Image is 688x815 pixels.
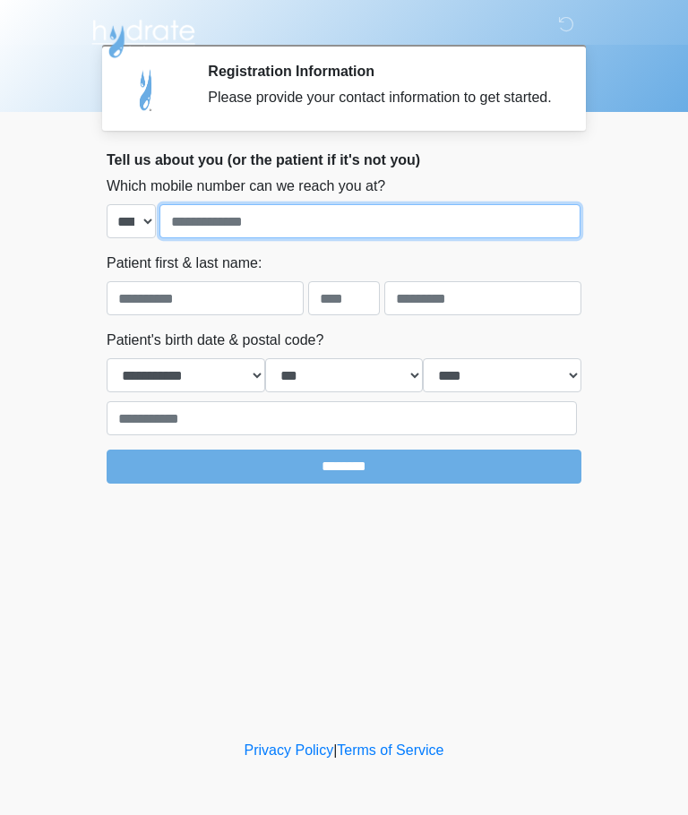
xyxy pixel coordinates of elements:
[107,330,323,351] label: Patient's birth date & postal code?
[107,151,581,168] h2: Tell us about you (or the patient if it's not you)
[245,742,334,758] a: Privacy Policy
[120,63,174,116] img: Agent Avatar
[107,176,385,197] label: Which mobile number can we reach you at?
[333,742,337,758] a: |
[89,13,198,59] img: Hydrate IV Bar - Arcadia Logo
[337,742,443,758] a: Terms of Service
[208,87,555,108] div: Please provide your contact information to get started.
[107,253,262,274] label: Patient first & last name:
